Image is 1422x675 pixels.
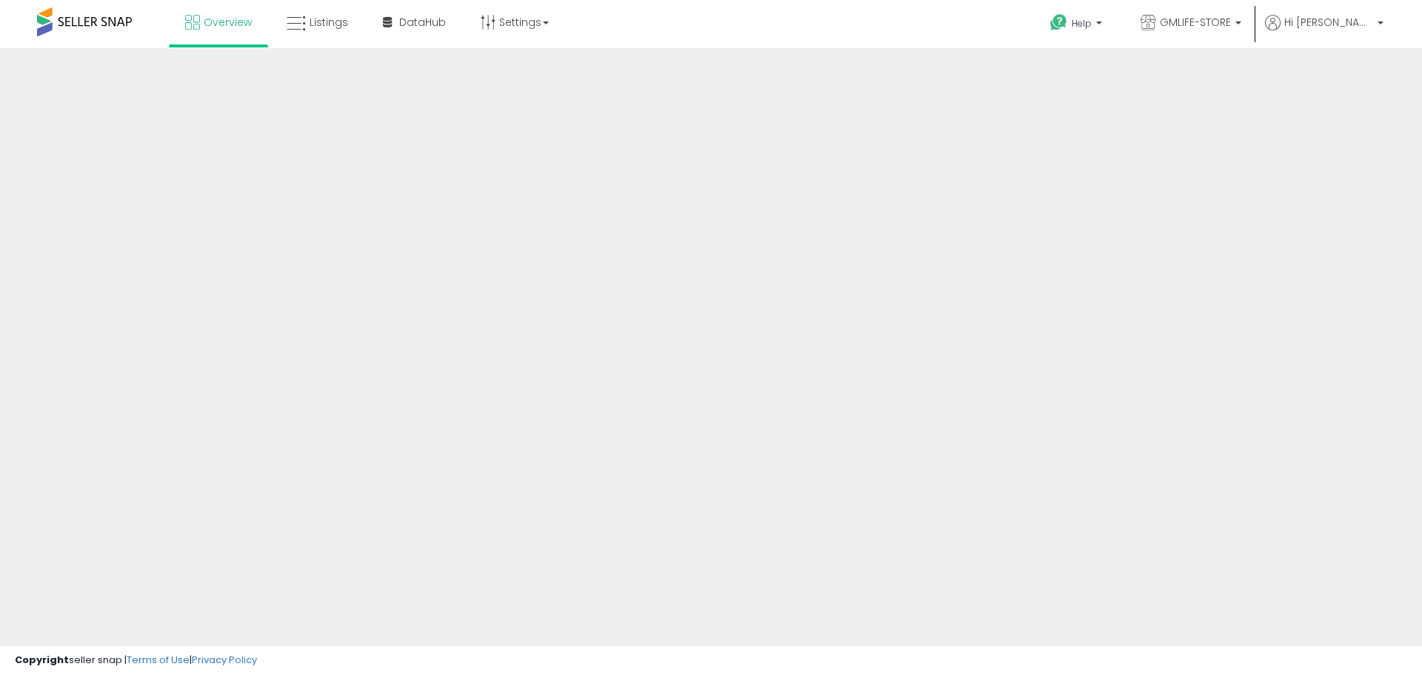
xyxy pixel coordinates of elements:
[1072,17,1092,30] span: Help
[192,653,257,667] a: Privacy Policy
[15,654,257,668] div: seller snap | |
[127,653,190,667] a: Terms of Use
[1049,13,1068,32] i: Get Help
[1038,2,1117,48] a: Help
[204,15,252,30] span: Overview
[1160,15,1231,30] span: GMLIFE-STORE
[15,653,69,667] strong: Copyright
[310,15,348,30] span: Listings
[1265,15,1383,48] a: Hi [PERSON_NAME]
[399,15,446,30] span: DataHub
[1284,15,1373,30] span: Hi [PERSON_NAME]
